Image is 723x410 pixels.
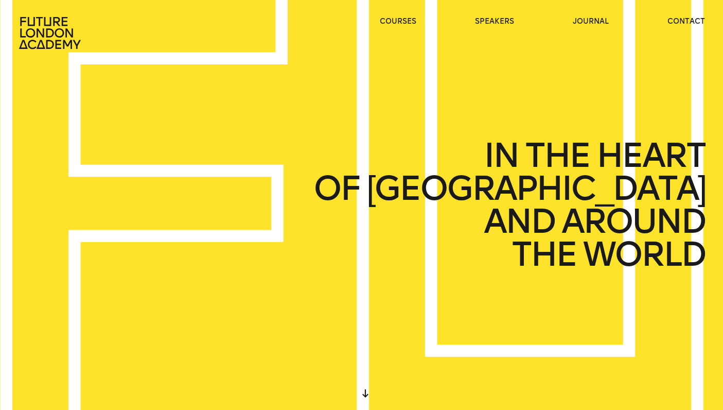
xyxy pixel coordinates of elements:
span: OF [313,172,360,205]
span: IN [483,139,518,172]
span: AND [483,205,554,238]
span: WORLD [583,238,705,271]
span: THE [524,139,589,172]
span: THE [511,238,576,271]
a: contact [667,16,705,27]
span: HEART [596,139,705,172]
span: AROUND [561,205,705,238]
a: journal [573,16,609,27]
a: courses [380,16,416,27]
a: speakers [475,16,514,27]
span: [GEOGRAPHIC_DATA] [366,172,705,205]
